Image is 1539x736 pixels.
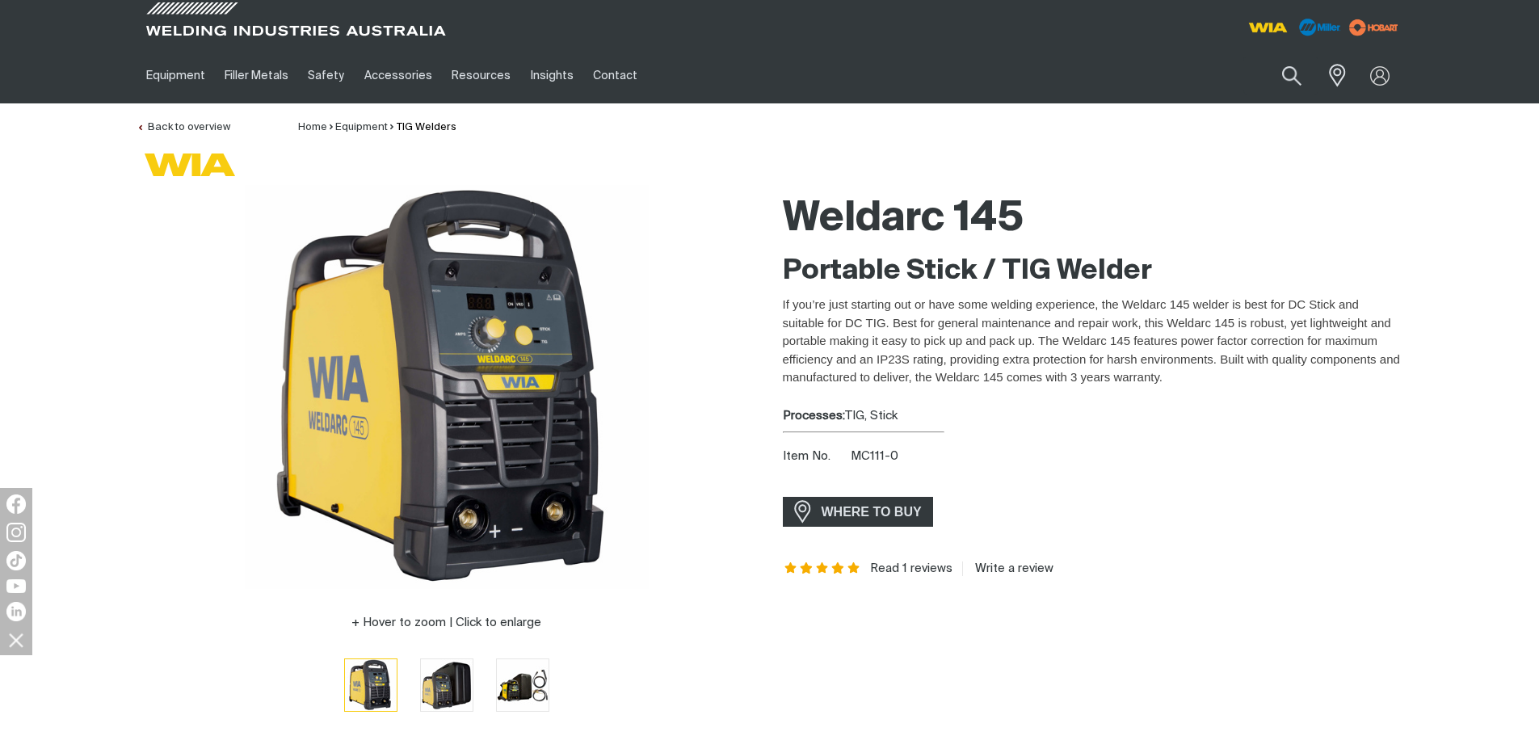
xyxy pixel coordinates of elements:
span: Item No. [783,448,848,466]
img: Facebook [6,494,26,514]
img: Instagram [6,523,26,542]
img: miller [1344,15,1403,40]
a: Safety [298,48,354,103]
button: Go to slide 3 [496,658,549,712]
a: Home [298,122,327,132]
span: MC111-0 [851,450,898,462]
button: Search products [1264,57,1319,95]
a: Contact [583,48,647,103]
div: TIG, Stick [783,407,1403,426]
img: TikTok [6,551,26,570]
p: If you’re just starting out or have some welding experience, the Weldarc 145 welder is best for D... [783,296,1403,387]
button: Go to slide 2 [420,658,473,712]
img: Weldarc 145 [245,185,649,589]
a: Back to overview of TIG Welders [137,122,230,132]
button: Hover to zoom | Click to enlarge [342,613,551,633]
a: Read 1 reviews [870,561,952,576]
img: LinkedIn [6,602,26,621]
h1: Weldarc 145 [783,193,1403,246]
nav: Main [137,48,1087,103]
a: Write a review [962,561,1053,576]
button: Go to slide 1 [344,658,397,712]
img: YouTube [6,579,26,593]
img: Weldarc 145 [497,659,549,711]
span: Rating: 5 [783,563,862,574]
a: Resources [442,48,520,103]
a: WHERE TO BUY [783,497,934,527]
strong: Processes: [783,410,845,422]
img: Weldarc 145 [345,659,397,711]
span: WHERE TO BUY [811,499,932,525]
img: hide socials [2,626,30,654]
a: Equipment [335,122,388,132]
nav: Breadcrumb [298,120,456,136]
a: Filler Metals [215,48,298,103]
img: Weldarc 145 [421,659,473,711]
a: Accessories [355,48,442,103]
a: Insights [520,48,582,103]
a: Equipment [137,48,215,103]
a: TIG Welders [397,122,456,132]
h2: Portable Stick / TIG Welder [783,254,1403,289]
input: Product name or item number... [1243,57,1318,95]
